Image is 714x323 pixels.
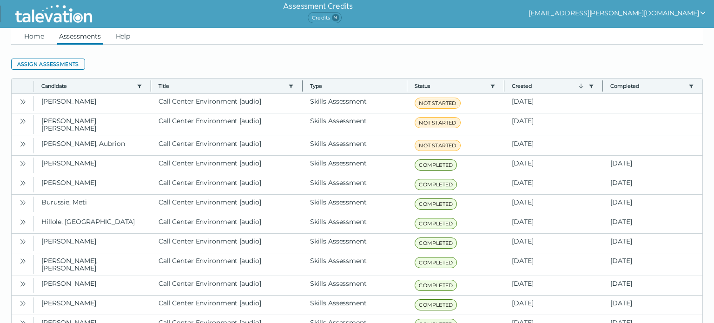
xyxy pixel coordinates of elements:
button: Open [17,236,28,247]
button: Candidate [41,82,133,90]
cds-icon: Open [19,257,26,265]
span: COMPLETED [415,257,457,268]
span: COMPLETED [415,237,457,249]
clr-dg-cell: [DATE] [504,296,603,315]
a: Assessments [57,28,103,45]
button: Open [17,115,28,126]
clr-dg-cell: Call Center Environment [audio] [151,94,303,113]
clr-dg-cell: [DATE] [603,214,702,233]
clr-dg-cell: [PERSON_NAME] [PERSON_NAME] [34,113,151,136]
clr-dg-cell: [PERSON_NAME] [34,175,151,194]
button: Open [17,278,28,289]
clr-dg-cell: [DATE] [603,296,702,315]
clr-dg-cell: Skills Assessment [303,253,408,276]
button: Open [17,255,28,266]
span: COMPLETED [415,159,457,171]
clr-dg-cell: [DATE] [603,175,702,194]
clr-dg-cell: Skills Assessment [303,113,408,136]
clr-dg-cell: [DATE] [504,195,603,214]
clr-dg-cell: Call Center Environment [audio] [151,276,303,295]
cds-icon: Open [19,140,26,148]
clr-dg-cell: [DATE] [603,234,702,253]
button: Open [17,158,28,169]
clr-dg-cell: [DATE] [504,136,603,155]
clr-dg-cell: [PERSON_NAME] [34,94,151,113]
span: COMPLETED [415,218,457,229]
button: Open [17,297,28,309]
clr-dg-cell: [DATE] [504,156,603,175]
clr-dg-cell: Call Center Environment [audio] [151,214,303,233]
clr-dg-cell: [PERSON_NAME] [34,296,151,315]
clr-dg-cell: Skills Assessment [303,136,408,155]
button: show user actions [529,7,707,19]
clr-dg-cell: Call Center Environment [audio] [151,234,303,253]
button: Completed [610,82,685,90]
clr-dg-cell: Call Center Environment [audio] [151,136,303,155]
button: Open [17,216,28,227]
clr-dg-cell: [PERSON_NAME], [PERSON_NAME] [34,253,151,276]
clr-dg-cell: [DATE] [504,234,603,253]
span: COMPLETED [415,280,457,291]
button: Column resize handle [148,76,154,96]
button: Column resize handle [600,76,606,96]
cds-icon: Open [19,160,26,167]
h6: Assessment Credits [283,1,352,12]
clr-dg-cell: [DATE] [603,195,702,214]
span: NOT STARTED [415,140,460,151]
clr-dg-cell: Call Center Environment [audio] [151,113,303,136]
button: Assign assessments [11,59,85,70]
clr-dg-cell: Skills Assessment [303,94,408,113]
span: NOT STARTED [415,117,460,128]
clr-dg-cell: [DATE] [603,156,702,175]
clr-dg-cell: [DATE] [603,276,702,295]
clr-dg-cell: Call Center Environment [audio] [151,195,303,214]
clr-dg-cell: Skills Assessment [303,276,408,295]
cds-icon: Open [19,280,26,288]
clr-dg-cell: Skills Assessment [303,156,408,175]
button: Open [17,197,28,208]
button: Open [17,177,28,188]
cds-icon: Open [19,98,26,105]
cds-icon: Open [19,238,26,245]
clr-dg-cell: Call Center Environment [audio] [151,253,303,276]
clr-dg-cell: [DATE] [504,94,603,113]
a: Home [22,28,46,45]
a: Help [114,28,132,45]
button: Column resize handle [299,76,305,96]
span: Type [310,82,400,90]
clr-dg-cell: Burussie, Meti [34,195,151,214]
clr-dg-cell: Skills Assessment [303,195,408,214]
span: COMPLETED [415,198,457,210]
clr-dg-cell: Call Center Environment [audio] [151,175,303,194]
clr-dg-cell: [PERSON_NAME], Aubrion [34,136,151,155]
button: Open [17,96,28,107]
span: NOT STARTED [415,98,460,109]
cds-icon: Open [19,118,26,125]
span: Credits [308,12,342,23]
clr-dg-cell: [DATE] [504,253,603,276]
button: Open [17,138,28,149]
button: Status [415,82,486,90]
clr-dg-cell: [PERSON_NAME] [34,234,151,253]
span: COMPLETED [415,299,457,310]
clr-dg-cell: Skills Assessment [303,296,408,315]
cds-icon: Open [19,199,26,206]
button: Column resize handle [404,76,410,96]
button: Created [512,82,585,90]
clr-dg-cell: [PERSON_NAME] [34,156,151,175]
clr-dg-cell: [DATE] [504,214,603,233]
span: COMPLETED [415,179,457,190]
clr-dg-cell: Call Center Environment [audio] [151,156,303,175]
clr-dg-cell: Hillole, [GEOGRAPHIC_DATA] [34,214,151,233]
clr-dg-cell: Skills Assessment [303,234,408,253]
clr-dg-cell: [DATE] [504,276,603,295]
cds-icon: Open [19,300,26,307]
button: Column resize handle [501,76,507,96]
button: Title [159,82,284,90]
clr-dg-cell: [DATE] [504,113,603,136]
img: Talevation_Logo_Transparent_white.png [11,2,96,26]
clr-dg-cell: Call Center Environment [audio] [151,296,303,315]
clr-dg-cell: Skills Assessment [303,175,408,194]
clr-dg-cell: [DATE] [603,253,702,276]
clr-dg-cell: Skills Assessment [303,214,408,233]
